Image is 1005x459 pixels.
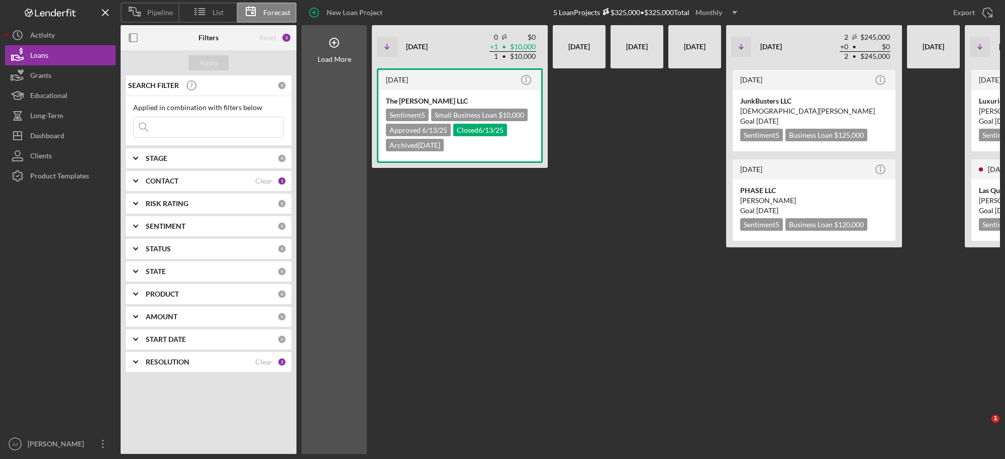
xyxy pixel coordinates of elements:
[431,109,528,121] div: Small Business Loan $10,000
[851,44,857,50] span: •
[146,313,177,321] b: AMOUNT
[840,42,849,52] td: + 0
[128,81,179,89] b: SEARCH FILTER
[30,166,89,189] div: Product Templates
[30,65,51,88] div: Grants
[558,29,600,64] div: [DATE]
[406,42,428,51] b: [DATE]
[5,166,116,186] button: Product Templates
[386,96,534,106] div: The [PERSON_NAME] LLC
[740,206,778,215] span: Goal
[146,245,171,253] b: STATUS
[133,104,284,112] div: Applied in combination with filters below
[740,117,778,125] span: Goal
[501,44,507,50] span: •
[740,196,888,206] div: [PERSON_NAME]
[971,415,995,439] iframe: Intercom live chat
[489,52,498,61] td: 1
[30,45,48,68] div: Loans
[600,8,640,17] div: $325,000
[277,81,286,90] div: 0
[489,33,498,42] td: 0
[5,85,116,106] button: Educational
[740,186,888,196] div: PHASE LLC
[453,124,507,136] div: Closed 6/13/25
[953,3,975,23] div: Export
[213,9,224,17] span: List
[991,415,999,423] span: 1
[501,53,507,60] span: •
[188,55,229,70] button: Apply
[30,126,64,148] div: Dashboard
[912,29,955,64] div: [DATE]
[146,154,167,162] b: STAGE
[277,267,286,276] div: 0
[740,96,888,106] div: JunkBusters LLC
[740,75,762,84] time: 2025-08-14 19:39
[30,85,67,108] div: Educational
[5,65,116,85] button: Grants
[731,158,897,242] a: [DATE]PHASE LLC[PERSON_NAME]Goal [DATE]Sentiment5Business Loan $120,000
[834,131,864,139] span: $125,000
[756,117,778,125] time: 10/15/2025
[386,109,429,121] div: Sentiment 5
[281,33,291,43] div: 3
[860,42,890,52] td: $0
[760,42,782,51] b: [DATE]
[740,129,783,141] div: Sentiment 5
[277,357,286,366] div: 2
[277,222,286,231] div: 0
[327,3,382,23] div: New Loan Project
[386,75,408,84] time: 2025-04-28 14:57
[277,176,286,186] div: 1
[510,52,536,61] td: $10,000
[255,177,272,185] div: Clear
[277,154,286,163] div: 0
[860,52,890,61] td: $245,000
[259,34,276,42] div: Reset
[5,45,116,65] button: Loans
[5,146,116,166] button: Clients
[277,312,286,321] div: 0
[510,42,536,52] td: $10,000
[30,25,55,48] div: Activity
[616,29,658,64] div: [DATE]
[695,5,722,20] div: Monthly
[30,106,63,128] div: Long-Term
[840,52,849,61] td: 2
[386,139,444,151] div: Archived [DATE]
[146,290,179,298] b: PRODUCT
[318,55,351,63] div: Load More
[840,33,849,42] td: 2
[731,68,897,153] a: [DATE]JunkBusters LLC[DEMOGRAPHIC_DATA][PERSON_NAME]Goal [DATE]Sentiment5Business Loan $125,000
[5,106,116,126] button: Long-Term
[301,3,392,23] button: New Loan Project
[5,434,116,454] button: AJ[PERSON_NAME]
[146,200,188,208] b: RISK RATING
[785,218,867,231] div: Business Loan
[979,75,1001,84] time: 2025-05-16 16:39
[553,5,743,20] div: 5 Loan Projects • $325,000 Total
[673,29,716,64] div: [DATE]
[277,199,286,208] div: 0
[851,53,857,60] span: •
[689,5,743,20] button: Monthly
[860,33,890,42] td: $245,000
[5,25,116,45] button: Activity
[12,441,18,447] text: AJ
[740,106,888,116] div: [DEMOGRAPHIC_DATA][PERSON_NAME]
[199,55,218,70] div: Apply
[25,434,90,456] div: [PERSON_NAME]
[377,68,543,163] a: [DATE]The [PERSON_NAME] LLCSentiment5Small Business Loan $10,000Approved 6/13/25Closed6/13/25Arch...
[5,126,116,146] a: Dashboard
[277,335,286,344] div: 0
[277,244,286,253] div: 0
[740,165,762,173] time: 2025-05-07 17:27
